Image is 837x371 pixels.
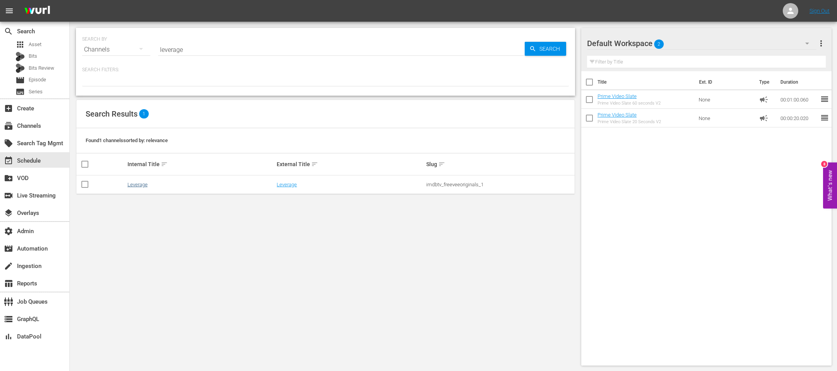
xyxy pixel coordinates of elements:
td: None [696,109,756,127]
div: Prime Video Slate 20 Seconds V2 [598,119,661,124]
span: Channels [4,121,13,131]
td: None [696,90,756,109]
span: Episode [15,76,25,85]
span: Found 1 channels sorted by: relevance [86,137,168,143]
div: imdbtv_freeveeoriginals_1 [426,182,573,187]
span: Asset [15,40,25,49]
button: Search [525,42,566,56]
span: Bits [29,52,37,60]
span: Automation [4,244,13,253]
td: 00:01:00.060 [777,90,820,109]
div: Bits Review [15,64,25,73]
a: Leverage [127,182,148,187]
div: Bits [15,52,25,61]
span: 1 [139,109,149,119]
span: Admin [4,227,13,236]
span: DataPool [4,332,13,341]
span: sort [311,161,318,168]
a: Leverage [277,182,297,187]
div: Slug [426,160,573,169]
a: Prime Video Slate [598,93,637,99]
span: Overlays [4,208,13,218]
span: menu [5,6,14,15]
div: Internal Title [127,160,275,169]
span: Bits Review [29,64,54,72]
span: Search Results [86,109,138,119]
span: Search [4,27,13,36]
span: sort [438,161,445,168]
th: Ext. ID [694,71,754,93]
a: Prime Video Slate [598,112,637,118]
span: VOD [4,173,13,183]
span: Episode [29,76,46,84]
span: Ad [759,95,768,104]
span: Asset [29,41,41,48]
span: 2 [654,36,664,52]
span: reorder [820,113,829,122]
span: Schedule [4,156,13,165]
th: Type [754,71,776,93]
div: Channels [82,39,150,60]
span: more_vert [816,39,826,48]
button: Open Feedback Widget [823,163,837,209]
div: 8 [821,161,827,167]
th: Duration [776,71,822,93]
button: more_vert [816,34,826,53]
img: ans4CAIJ8jUAAAAAAAAAAAAAAAAAAAAAAAAgQb4GAAAAAAAAAAAAAAAAAAAAAAAAJMjXAAAAAAAAAAAAAAAAAAAAAAAAgAT5G... [19,2,56,20]
span: Ad [759,113,768,123]
span: sort [161,161,168,168]
td: 00:00:20.020 [777,109,820,127]
div: Default Workspace [587,33,816,54]
span: Job Queues [4,297,13,306]
span: Reports [4,279,13,288]
span: GraphQL [4,314,13,324]
span: reorder [820,94,829,104]
a: Sign Out [809,8,830,14]
span: Series [29,88,43,96]
span: Ingestion [4,261,13,271]
span: Series [15,87,25,96]
p: Search Filters: [82,67,569,73]
span: Search [536,42,566,56]
span: Search Tag Mgmt [4,139,13,148]
div: Prime Video Slate 60 seconds V2 [598,101,661,106]
span: Live Streaming [4,191,13,200]
span: Create [4,104,13,113]
th: Title [598,71,694,93]
div: External Title [277,160,424,169]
